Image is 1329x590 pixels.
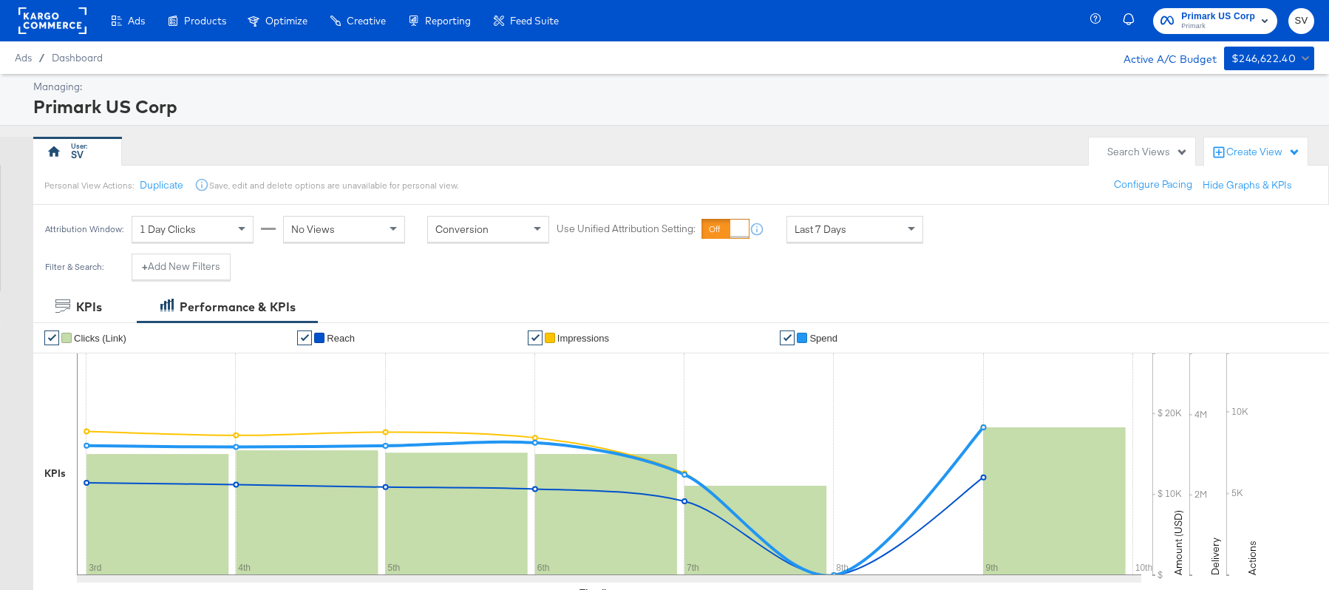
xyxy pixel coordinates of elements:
button: SV [1288,8,1314,34]
span: Clicks (Link) [74,333,126,344]
button: Configure Pacing [1104,172,1203,198]
span: SV [1294,13,1308,30]
span: Optimize [265,15,307,27]
span: Ads [15,52,32,64]
span: Spend [809,333,837,344]
div: Create View [1226,145,1300,160]
text: Actions [1245,540,1259,575]
text: Amount (USD) [1172,510,1185,575]
div: $246,622.40 [1231,50,1296,68]
span: Primark [1181,21,1255,33]
div: Primark US Corp [33,94,1311,119]
button: Hide Graphs & KPIs [1203,178,1292,192]
span: Last 7 Days [795,223,846,236]
a: ✔ [528,330,543,345]
span: No Views [291,223,335,236]
label: Use Unified Attribution Setting: [557,223,696,237]
div: Personal View Actions: [44,180,134,191]
strong: + [142,260,148,274]
span: Primark US Corp [1181,9,1255,24]
text: Delivery [1209,538,1222,575]
div: Save, edit and delete options are unavailable for personal view. [209,180,458,191]
button: Duplicate [140,178,183,192]
div: Filter & Search: [44,262,104,272]
span: Reporting [425,15,471,27]
div: KPIs [76,299,102,316]
div: Search Views [1107,145,1188,159]
button: Primark US CorpPrimark [1153,8,1277,34]
a: ✔ [297,330,312,345]
span: Ads [128,15,145,27]
div: KPIs [44,467,66,481]
span: Products [184,15,226,27]
span: Creative [347,15,386,27]
a: ✔ [44,330,59,345]
button: $246,622.40 [1224,47,1314,70]
div: Performance & KPIs [180,299,296,316]
span: 1 Day Clicks [140,223,196,236]
a: ✔ [780,330,795,345]
span: Feed Suite [510,15,559,27]
div: SV [71,148,84,162]
div: Active A/C Budget [1108,47,1217,69]
span: Conversion [435,223,489,236]
a: Dashboard [52,52,103,64]
button: +Add New Filters [132,254,231,280]
div: Managing: [33,80,1311,94]
span: / [32,52,52,64]
div: Attribution Window: [44,224,124,234]
span: Impressions [557,333,609,344]
span: Reach [327,333,355,344]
